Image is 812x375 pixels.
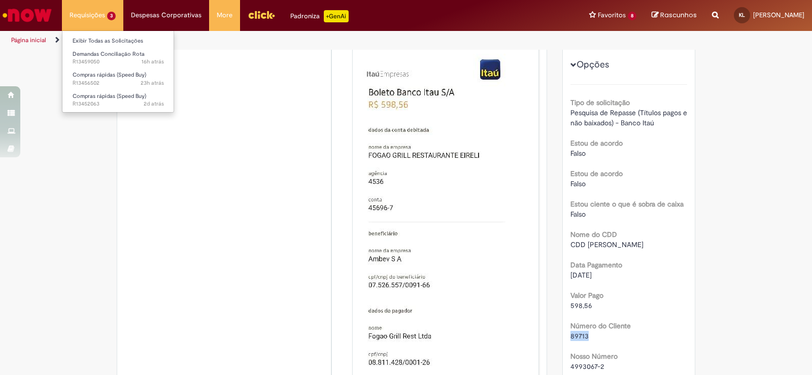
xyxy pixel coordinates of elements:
span: 598,56 [570,301,592,310]
b: Estou ciente o que é sobra de caixa [570,199,684,209]
span: 3 [107,12,116,20]
span: 8 [628,12,636,20]
b: Número do Cliente [570,321,631,330]
span: Requisições [70,10,105,20]
span: Compras rápidas (Speed Buy) [73,92,146,100]
b: Tipo de solicitação [570,98,630,107]
b: Valor Pago [570,291,603,300]
span: 89713 [570,331,589,340]
time: 28/08/2025 16:15:47 [142,58,164,65]
b: Nome do CDD [570,230,617,239]
b: Nosso Número [570,352,618,361]
span: Falso [570,149,586,158]
a: Página inicial [11,36,46,44]
a: Exibir Todas as Solicitações [62,36,174,47]
span: [DATE] [570,270,592,280]
ul: Requisições [62,30,174,113]
a: Aberto R13456502 : Compras rápidas (Speed Buy) [62,70,174,88]
a: Aberto R13459050 : Demandas Conciliação Rota [62,49,174,67]
img: click_logo_yellow_360x200.png [248,7,275,22]
span: Favoritos [598,10,626,20]
ul: Trilhas de página [8,31,534,50]
span: CDD [PERSON_NAME] [570,240,644,249]
span: Falso [570,210,586,219]
span: Compras rápidas (Speed Buy) [73,71,146,79]
span: Rascunhos [660,10,697,20]
span: R13456502 [73,79,164,87]
span: R13459050 [73,58,164,66]
div: Padroniza [290,10,349,22]
b: Estou de acordo [570,139,623,148]
p: +GenAi [324,10,349,22]
b: Data Pagamento [570,260,622,269]
b: Estou de acordo [570,169,623,178]
span: Falso [570,179,586,188]
span: 23h atrás [141,79,164,87]
span: 16h atrás [142,58,164,65]
span: More [217,10,232,20]
span: Despesas Corporativas [131,10,201,20]
img: ServiceNow [1,5,53,25]
span: 2d atrás [144,100,164,108]
a: Aberto R13452063 : Compras rápidas (Speed Buy) [62,91,174,110]
a: Rascunhos [652,11,697,20]
span: 4993067-2 [570,362,604,371]
span: [PERSON_NAME] [753,11,804,19]
time: 28/08/2025 10:07:32 [141,79,164,87]
span: Pesquisa de Repasse (Títulos pagos e não baixados) - Banco Itaú [570,108,689,127]
span: KL [739,12,745,18]
span: Demandas Conciliação Rota [73,50,145,58]
span: R13452063 [73,100,164,108]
